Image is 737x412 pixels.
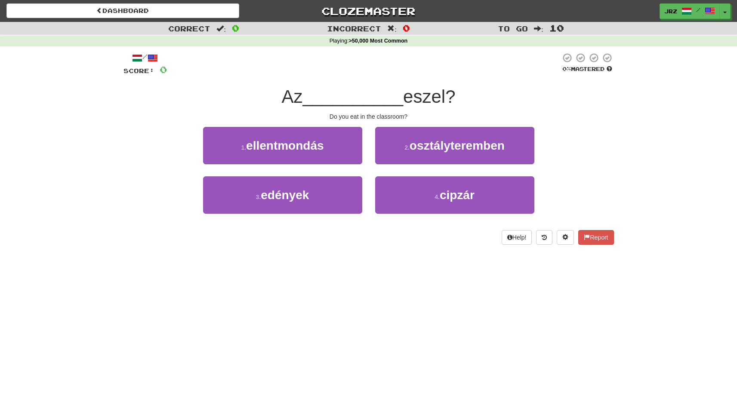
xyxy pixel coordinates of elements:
[375,127,534,164] button: 2.osztályteremben
[536,230,552,245] button: Round history (alt+y)
[696,7,700,13] span: /
[534,25,543,32] span: :
[203,176,362,214] button: 3.edények
[6,3,239,18] a: Dashboard
[160,64,167,75] span: 0
[578,230,614,245] button: Report
[203,127,362,164] button: 1.ellentmondás
[348,38,407,44] strong: >50,000 Most Common
[403,86,455,107] span: eszel?
[440,188,475,202] span: cipzár
[660,3,720,19] a: jrz /
[168,24,210,33] span: Correct
[410,139,505,152] span: osztályteremben
[549,23,564,33] span: 10
[216,25,226,32] span: :
[303,86,404,107] span: __________
[375,176,534,214] button: 4.cipzár
[123,67,154,74] span: Score:
[261,188,309,202] span: edények
[327,24,381,33] span: Incorrect
[123,112,614,121] div: Do you eat in the classroom?
[256,194,261,200] small: 3 .
[281,86,302,107] span: Az
[232,23,239,33] span: 0
[664,7,677,15] span: jrz
[387,25,397,32] span: :
[404,144,410,151] small: 2 .
[252,3,485,18] a: Clozemaster
[561,65,614,73] div: Mastered
[498,24,528,33] span: To go
[435,194,440,200] small: 4 .
[562,65,571,72] span: 0 %
[403,23,410,33] span: 0
[123,52,167,63] div: /
[246,139,324,152] span: ellentmondás
[241,144,246,151] small: 1 .
[502,230,532,245] button: Help!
